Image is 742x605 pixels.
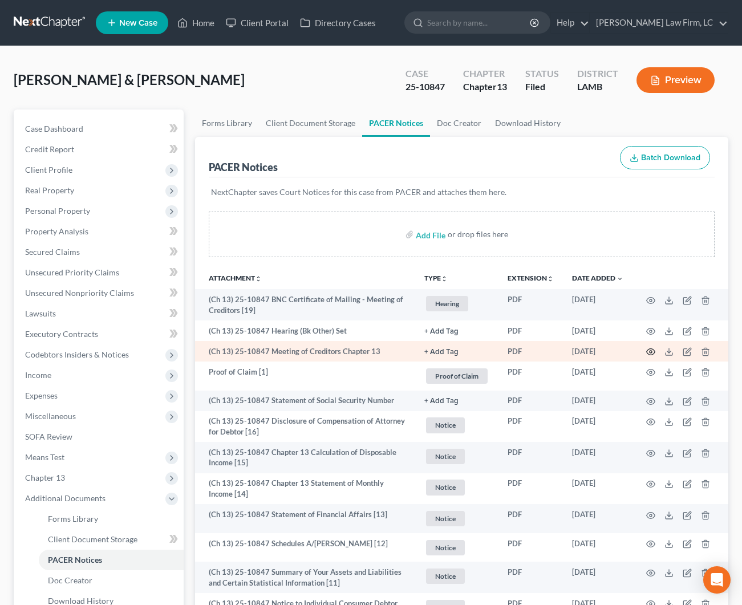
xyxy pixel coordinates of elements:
span: Property Analysis [25,226,88,236]
td: (Ch 13) 25-10847 Schedules A/[PERSON_NAME] [12] [195,533,415,562]
span: Income [25,370,51,380]
a: Hearing [424,294,489,313]
td: PDF [498,411,563,442]
a: Directory Cases [294,13,382,33]
span: Codebtors Insiders & Notices [25,350,129,359]
span: Expenses [25,391,58,400]
a: Notice [424,478,489,497]
span: Unsecured Priority Claims [25,267,119,277]
span: Additional Documents [25,493,106,503]
span: Miscellaneous [25,411,76,421]
a: Unsecured Nonpriority Claims [16,283,184,303]
td: PDF [498,473,563,505]
span: Case Dashboard [25,124,83,133]
button: TYPEunfold_more [424,275,448,282]
a: [PERSON_NAME] Law Firm, LC [590,13,728,33]
td: PDF [498,562,563,593]
span: Notice [426,511,465,526]
a: Notice [424,538,489,557]
a: Forms Library [39,509,184,529]
td: [DATE] [563,533,632,562]
td: [DATE] [563,473,632,505]
span: New Case [119,19,157,27]
td: PDF [498,320,563,341]
span: Credit Report [25,144,74,154]
a: Case Dashboard [16,119,184,139]
span: Real Property [25,185,74,195]
a: Doc Creator [39,570,184,591]
a: Client Portal [220,13,294,33]
a: Client Document Storage [39,529,184,550]
span: Notice [426,480,465,495]
td: PDF [498,391,563,411]
span: Doc Creator [48,575,92,585]
span: Personal Property [25,206,90,216]
span: Chapter 13 [25,473,65,482]
a: Credit Report [16,139,184,160]
td: [DATE] [563,562,632,593]
button: + Add Tag [424,397,459,405]
a: Help [551,13,589,33]
td: PDF [498,341,563,362]
td: [DATE] [563,341,632,362]
a: SOFA Review [16,427,184,447]
td: [DATE] [563,391,632,411]
span: Notice [426,569,465,584]
span: Client Profile [25,165,72,174]
td: (Ch 13) 25-10847 Meeting of Creditors Chapter 13 [195,341,415,362]
td: (Ch 13) 25-10847 Summary of Your Assets and Liabilities and Certain Statistical Information [11] [195,562,415,593]
div: or drop files here [448,229,508,240]
td: [DATE] [563,289,632,320]
td: [DATE] [563,320,632,341]
a: Client Document Storage [259,109,362,137]
td: (Ch 13) 25-10847 Statement of Financial Affairs [13] [195,504,415,533]
td: [DATE] [563,362,632,391]
td: (Ch 13) 25-10847 Hearing (Bk Other) Set [195,320,415,341]
td: PDF [498,533,563,562]
a: Proof of Claim [424,367,489,385]
a: Home [172,13,220,33]
a: PACER Notices [362,109,430,137]
span: Secured Claims [25,247,80,257]
span: 13 [497,81,507,92]
div: PACER Notices [209,160,278,174]
a: Secured Claims [16,242,184,262]
td: PDF [498,504,563,533]
td: (Ch 13) 25-10847 Chapter 13 Statement of Monthly Income [14] [195,473,415,505]
span: SOFA Review [25,432,72,441]
div: District [577,67,618,80]
td: PDF [498,442,563,473]
span: PACER Notices [48,555,102,565]
span: Proof of Claim [426,368,488,384]
td: Proof of Claim [1] [195,362,415,391]
span: Batch Download [641,153,700,163]
div: Case [406,67,445,80]
a: Notice [424,416,489,435]
div: Chapter [463,80,507,94]
a: Forms Library [195,109,259,137]
td: PDF [498,362,563,391]
td: (Ch 13) 25-10847 BNC Certificate of Mailing - Meeting of Creditors [19] [195,289,415,320]
a: PACER Notices [39,550,184,570]
span: Unsecured Nonpriority Claims [25,288,134,298]
div: Chapter [463,67,507,80]
a: Lawsuits [16,303,184,324]
button: + Add Tag [424,348,459,356]
td: [DATE] [563,411,632,442]
span: [PERSON_NAME] & [PERSON_NAME] [14,71,245,88]
a: + Add Tag [424,326,489,336]
span: Notice [426,540,465,555]
div: Filed [525,80,559,94]
button: Batch Download [620,146,710,170]
a: Extensionunfold_more [508,274,554,282]
td: (Ch 13) 25-10847 Chapter 13 Calculation of Disposable Income [15] [195,442,415,473]
div: LAMB [577,80,618,94]
button: Preview [636,67,715,93]
div: 25-10847 [406,80,445,94]
span: Executory Contracts [25,329,98,339]
span: Lawsuits [25,308,56,318]
i: unfold_more [255,275,262,282]
span: Notice [426,417,465,433]
a: + Add Tag [424,395,489,406]
p: NextChapter saves Court Notices for this case from PACER and attaches them here. [211,186,712,198]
